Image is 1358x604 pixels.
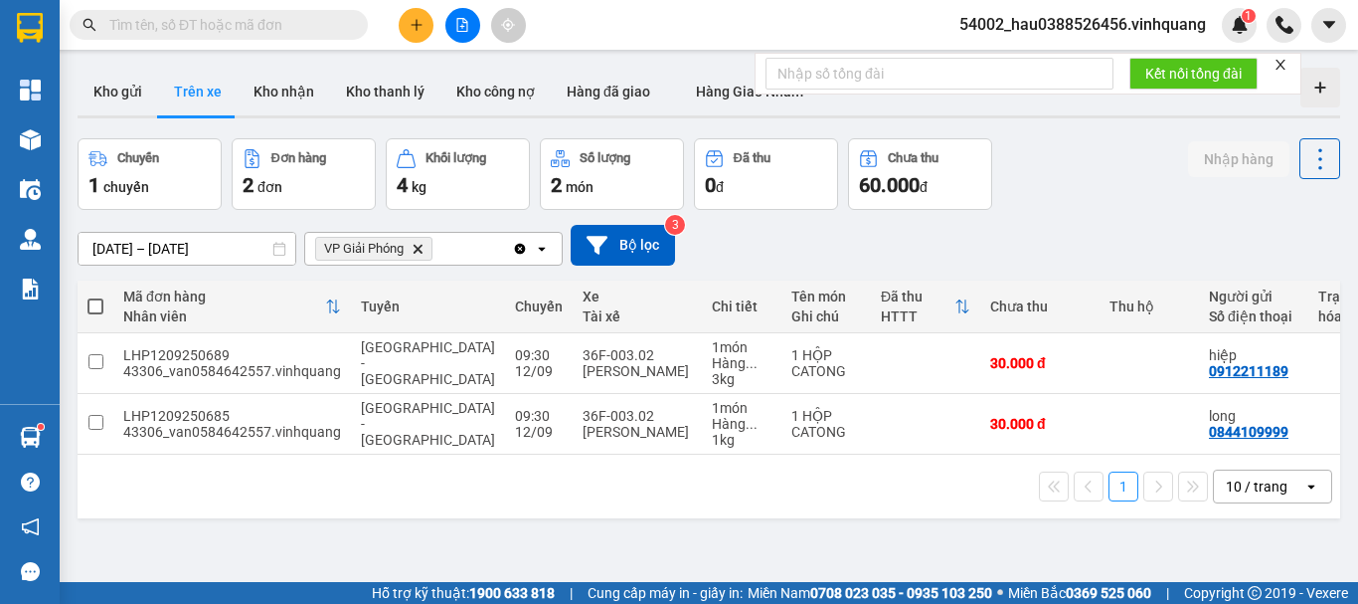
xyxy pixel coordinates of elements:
img: warehouse-icon [20,179,41,200]
span: kg [412,179,426,195]
div: 12/09 [515,363,563,379]
button: Kho nhận [238,68,330,115]
div: Hàng thông thường [712,416,771,432]
span: notification [21,517,40,536]
div: 0844109999 [1209,424,1288,440]
span: VP Giải Phóng [324,241,404,257]
span: ... [746,355,758,371]
span: Miền Nam [748,582,992,604]
span: caret-down [1320,16,1338,34]
button: Khối lượng4kg [386,138,530,210]
span: Hỗ trợ kỹ thuật: [372,582,555,604]
div: Nhân viên [123,308,325,324]
div: Tài xế [583,308,692,324]
div: Đơn hàng [271,151,326,165]
span: 2 [551,173,562,197]
strong: 0708 023 035 - 0935 103 250 [810,585,992,601]
div: 10 / trang [1226,477,1287,497]
button: Đơn hàng2đơn [232,138,376,210]
th: Toggle SortBy [113,281,351,333]
span: 0 [705,173,716,197]
span: 4 [397,173,408,197]
div: 09:30 [515,408,563,424]
div: 30.000 đ [990,355,1090,371]
button: Kết nối tổng đài [1129,58,1258,90]
div: 30.000 đ [990,416,1090,432]
div: Xe [583,289,692,304]
div: 12/09 [515,424,563,440]
span: VP Giải Phóng, close by backspace [315,237,432,261]
span: chuyến [103,179,149,195]
button: file-add [445,8,480,43]
div: 43306_van0584642557.vinhquang [123,363,341,379]
div: Mã đơn hàng [123,289,325,304]
span: file-add [455,18,469,32]
button: Kho công nợ [440,68,551,115]
strong: 0369 525 060 [1066,585,1151,601]
svg: open [534,241,550,257]
svg: Clear all [512,241,528,257]
button: Đã thu0đ [694,138,838,210]
img: warehouse-icon [20,229,41,250]
input: Selected VP Giải Phóng. [436,239,438,259]
sup: 1 [1242,9,1256,23]
span: đ [920,179,928,195]
strong: 1900 633 818 [469,585,555,601]
div: 3 kg [712,371,771,387]
span: aim [501,18,515,32]
button: Hàng đã giao [551,68,666,115]
div: 43306_van0584642557.vinhquang [123,424,341,440]
div: 1 kg [712,432,771,448]
div: Tuyến [361,299,495,314]
div: 36F-003.02 [583,347,692,363]
span: món [566,179,594,195]
input: Select a date range. [79,233,295,265]
div: HTTT [881,308,954,324]
button: Trên xe [158,68,238,115]
span: search [83,18,96,32]
div: 1 HỘP CATONG [791,347,861,379]
span: Miền Bắc [1008,582,1151,604]
span: Kết nối tổng đài [1145,63,1242,85]
button: Nhập hàng [1188,141,1289,177]
span: message [21,562,40,581]
div: Chuyến [117,151,159,165]
input: Tìm tên, số ĐT hoặc mã đơn [109,14,344,36]
div: 09:30 [515,347,563,363]
div: [PERSON_NAME] [583,363,692,379]
span: Hàng Giao Nhầm [696,84,803,100]
div: Tạo kho hàng mới [1300,68,1340,107]
span: 2 [243,173,254,197]
img: solution-icon [20,279,41,300]
div: LHP1209250689 [123,347,341,363]
img: logo-vxr [17,13,43,43]
span: copyright [1248,586,1262,600]
span: close [1273,58,1287,72]
div: Chi tiết [712,299,771,314]
button: Kho gửi [78,68,158,115]
div: [PERSON_NAME] [583,424,692,440]
div: Đã thu [881,289,954,304]
span: plus [410,18,424,32]
button: Chưa thu60.000đ [848,138,992,210]
div: hiệp [1209,347,1298,363]
div: Chưa thu [888,151,938,165]
span: | [570,582,573,604]
div: LHP1209250685 [123,408,341,424]
div: 0912211189 [1209,363,1288,379]
span: question-circle [21,473,40,492]
div: Tên món [791,289,861,304]
div: Thu hộ [1109,299,1189,314]
span: 60.000 [859,173,920,197]
span: 54002_hau0388526456.vinhquang [943,12,1222,37]
sup: 1 [38,424,44,430]
button: 1 [1108,472,1138,502]
svg: open [1303,479,1319,495]
div: Đã thu [734,151,770,165]
input: Nhập số tổng đài [765,58,1113,90]
sup: 3 [665,215,685,235]
button: plus [399,8,433,43]
img: dashboard-icon [20,80,41,101]
div: Số điện thoại [1209,308,1298,324]
span: Cung cấp máy in - giấy in: [588,582,743,604]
